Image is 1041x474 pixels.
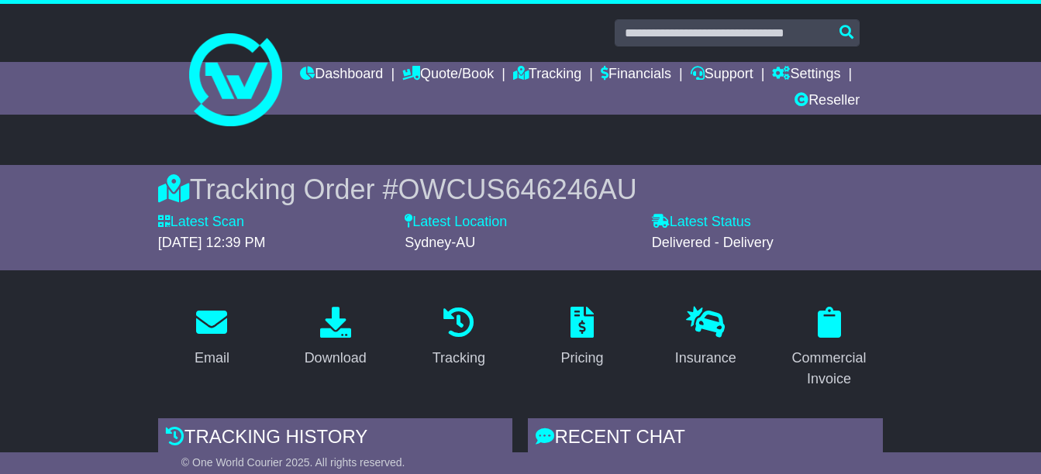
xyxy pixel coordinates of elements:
div: Tracking history [158,418,513,460]
span: Delivered - Delivery [652,235,774,250]
div: Commercial Invoice [785,348,873,390]
div: Tracking Order # [158,173,883,206]
span: OWCUS646246AU [398,173,637,205]
span: [DATE] 12:39 PM [158,235,266,250]
a: Email [184,301,240,374]
a: Quote/Book [402,62,494,88]
a: Commercial Invoice [775,301,883,395]
a: Reseller [795,88,860,115]
label: Latest Scan [158,214,244,231]
a: Financials [601,62,671,88]
span: © One World Courier 2025. All rights reserved. [181,456,405,469]
a: Insurance [665,301,746,374]
a: Settings [772,62,840,88]
span: Sydney-AU [405,235,475,250]
div: Tracking [433,348,485,369]
a: Download [295,301,377,374]
a: Dashboard [300,62,383,88]
div: Insurance [675,348,736,369]
label: Latest Status [652,214,751,231]
div: Pricing [561,348,604,369]
a: Pricing [551,301,614,374]
div: Email [195,348,229,369]
a: Tracking [513,62,581,88]
a: Tracking [422,301,495,374]
label: Latest Location [405,214,507,231]
div: Download [305,348,367,369]
div: RECENT CHAT [528,418,883,460]
a: Support [691,62,753,88]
